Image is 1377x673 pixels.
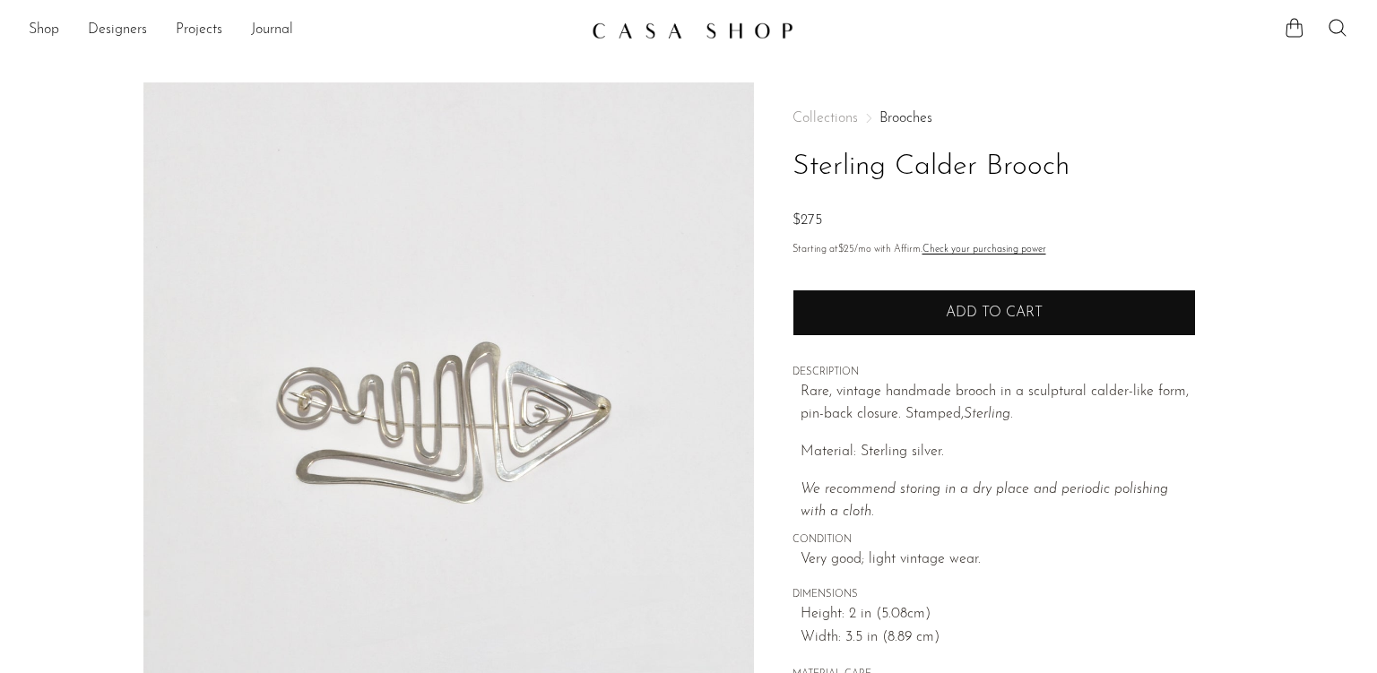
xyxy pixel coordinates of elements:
[792,587,1196,603] span: DIMENSIONS
[792,144,1196,190] h1: Sterling Calder Brooch
[946,305,1043,322] span: Add to cart
[29,15,577,46] ul: NEW HEADER MENU
[251,19,293,42] a: Journal
[801,381,1196,427] p: Rare, vintage handmade brooch in a sculptural calder-like form, pin-back closure. Stamped,
[964,407,1013,421] em: Sterling.
[801,603,1196,626] span: Height: 2 in (5.08cm)
[792,242,1196,258] p: Starting at /mo with Affirm.
[792,365,1196,381] span: DESCRIPTION
[792,111,1196,125] nav: Breadcrumbs
[801,482,1168,520] i: We recommend storing in a dry place and periodic polishing with a cloth.
[88,19,147,42] a: Designers
[801,548,1196,572] span: Very good; light vintage wear.
[792,111,858,125] span: Collections
[801,626,1196,650] span: Width: 3.5 in (8.89 cm)
[922,245,1046,255] a: Check your purchasing power - Learn more about Affirm Financing (opens in modal)
[879,111,932,125] a: Brooches
[29,19,59,42] a: Shop
[838,245,854,255] span: $25
[792,532,1196,548] span: CONDITION
[792,213,822,228] span: $275
[801,441,1196,464] p: Material: Sterling silver.
[792,289,1196,336] button: Add to cart
[176,19,222,42] a: Projects
[29,15,577,46] nav: Desktop navigation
